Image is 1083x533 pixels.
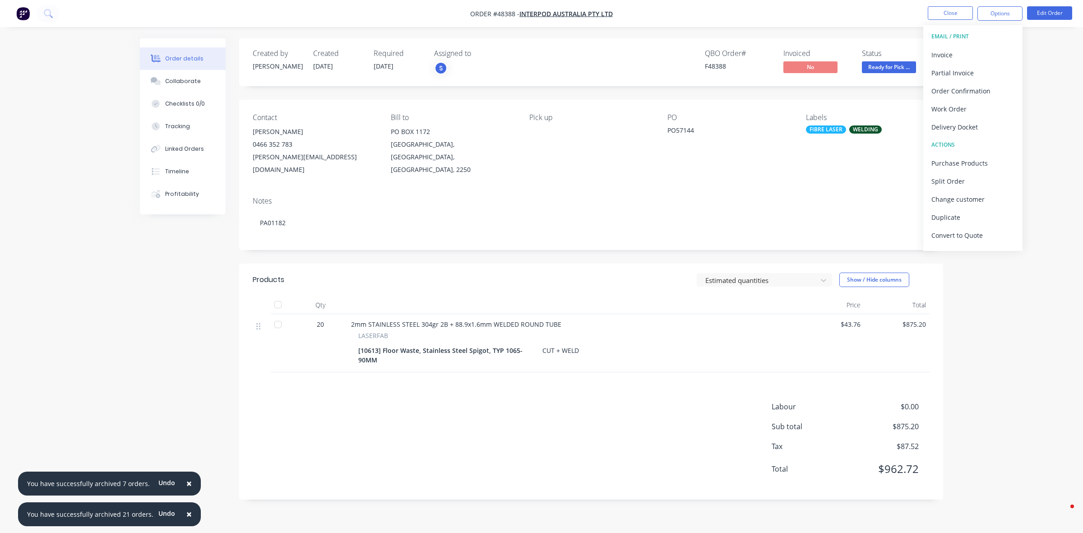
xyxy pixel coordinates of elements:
[931,48,1014,61] div: Invoice
[519,9,613,18] a: INTERPOD AUSTRALIA Pty Ltd
[153,476,180,490] button: Undo
[539,344,583,357] div: CUT + WELD
[253,274,284,285] div: Products
[852,401,919,412] span: $0.00
[253,125,376,176] div: [PERSON_NAME]0466 352 783[PERSON_NAME][EMAIL_ADDRESS][DOMAIN_NAME]
[705,49,773,58] div: QBO Order #
[806,125,846,134] div: FIBRE LASER
[852,421,919,432] span: $875.20
[140,70,226,93] button: Collaborate
[772,463,852,474] span: Total
[806,113,930,122] div: Labels
[783,49,851,58] div: Invoiced
[928,6,973,20] button: Close
[27,479,150,488] div: You have successfully archived 7 orders.
[374,62,393,70] span: [DATE]
[391,125,514,176] div: PO BOX 1172[GEOGRAPHIC_DATA], [GEOGRAPHIC_DATA], [GEOGRAPHIC_DATA], 2250
[931,139,1014,151] div: ACTIONS
[177,504,201,525] button: Close
[931,66,1014,79] div: Partial Invoice
[165,55,204,63] div: Order details
[313,62,333,70] span: [DATE]
[772,441,852,452] span: Tax
[852,441,919,452] span: $87.52
[27,510,153,519] div: You have successfully archived 21 orders.
[1027,6,1072,20] button: Edit Order
[529,113,653,122] div: Pick up
[931,175,1014,188] div: Split Order
[165,190,199,198] div: Profitability
[358,331,388,340] span: LASERFAB
[434,49,524,58] div: Assigned to
[862,49,930,58] div: Status
[772,401,852,412] span: Labour
[862,61,916,73] span: Ready for Pick ...
[253,61,302,71] div: [PERSON_NAME]
[931,247,1014,260] div: Archive
[313,49,363,58] div: Created
[862,61,916,75] button: Ready for Pick ...
[839,273,909,287] button: Show / Hide columns
[931,229,1014,242] div: Convert to Quote
[140,93,226,115] button: Checklists 0/0
[667,125,780,138] div: PO57144
[1052,502,1074,524] iframe: Intercom live chat
[293,296,347,314] div: Qty
[253,125,376,138] div: [PERSON_NAME]
[140,115,226,138] button: Tracking
[140,138,226,160] button: Linked Orders
[931,31,1014,42] div: EMAIL / PRINT
[931,121,1014,134] div: Delivery Docket
[977,6,1023,21] button: Options
[165,167,189,176] div: Timeline
[799,296,864,314] div: Price
[374,49,423,58] div: Required
[253,197,930,205] div: Notes
[253,138,376,151] div: 0466 352 783
[140,47,226,70] button: Order details
[165,145,204,153] div: Linked Orders
[186,477,192,490] span: ×
[931,84,1014,97] div: Order Confirmation
[434,61,448,75] button: S
[140,160,226,183] button: Timeline
[165,77,201,85] div: Collaborate
[852,461,919,477] span: $962.72
[317,320,324,329] span: 20
[849,125,882,134] div: WELDING
[391,125,514,138] div: PO BOX 1172
[802,320,861,329] span: $43.76
[153,507,180,520] button: Undo
[165,100,205,108] div: Checklists 0/0
[140,183,226,205] button: Profitability
[253,151,376,176] div: [PERSON_NAME][EMAIL_ADDRESS][DOMAIN_NAME]
[667,113,791,122] div: PO
[253,209,930,236] div: PA01182
[253,113,376,122] div: Contact
[931,102,1014,116] div: Work Order
[931,193,1014,206] div: Change customer
[391,138,514,176] div: [GEOGRAPHIC_DATA], [GEOGRAPHIC_DATA], [GEOGRAPHIC_DATA], 2250
[351,320,561,329] span: 2mm STAINLESS STEEL 304gr 2B + 88.9x1.6mm WELDED ROUND TUBE
[783,61,838,73] span: No
[253,49,302,58] div: Created by
[470,9,519,18] span: Order #48388 -
[358,344,539,366] div: [10613] Floor Waste, Stainless Steel Spigot, TYP 1065-90MM
[186,508,192,520] span: ×
[931,211,1014,224] div: Duplicate
[705,61,773,71] div: F48388
[931,157,1014,170] div: Purchase Products
[864,296,930,314] div: Total
[391,113,514,122] div: Bill to
[772,421,852,432] span: Sub total
[16,7,30,20] img: Factory
[177,473,201,495] button: Close
[165,122,190,130] div: Tracking
[868,320,926,329] span: $875.20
